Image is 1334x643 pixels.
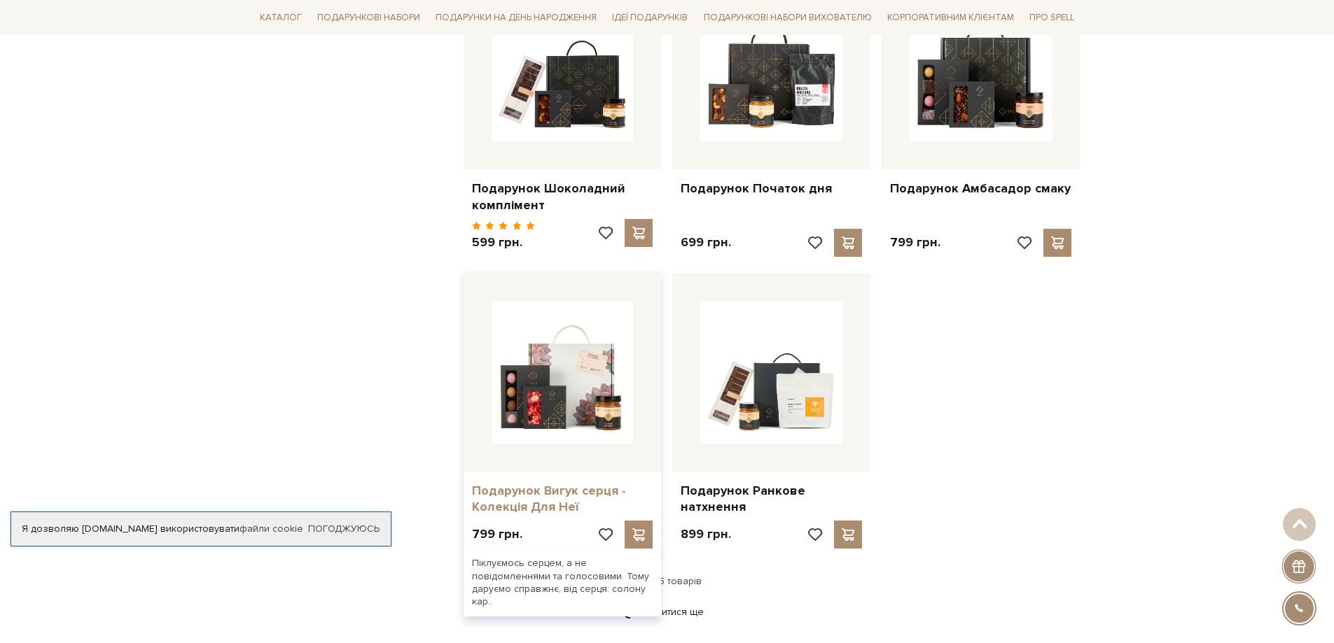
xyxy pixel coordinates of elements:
[698,6,877,29] a: Подарункові набори вихователю
[464,549,662,616] div: Піклуємось серцем, а не повідомленнями та голосовими. Тому даруємо справжнє, від серця: солону кар..
[622,600,713,624] a: Дивитися ще
[472,234,536,250] p: 599 грн.
[312,7,426,29] a: Подарункові набори
[239,523,303,535] a: файли cookie
[308,523,380,535] a: Погоджуюсь
[882,6,1020,29] a: Корпоративним клієнтам
[1024,7,1080,29] a: Про Spell
[472,526,522,542] p: 799 грн.
[681,526,731,542] p: 899 грн.
[430,7,602,29] a: Подарунки на День народження
[890,234,940,250] p: 799 грн.
[681,181,862,197] a: Подарунок Початок дня
[681,483,862,516] a: Подарунок Ранкове натхнення
[11,523,391,535] div: Я дозволяю [DOMAIN_NAME] використовувати
[254,7,307,29] a: Каталог
[890,181,1071,197] a: Подарунок Амбасадор смаку
[472,181,653,213] a: Подарунок Шоколадний комплімент
[249,575,1086,588] div: 16 з 75 товарів
[606,7,693,29] a: Ідеї подарунків
[472,483,653,516] a: Подарунок Вигук серця - Колекція Для Неї
[681,234,731,250] p: 699 грн.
